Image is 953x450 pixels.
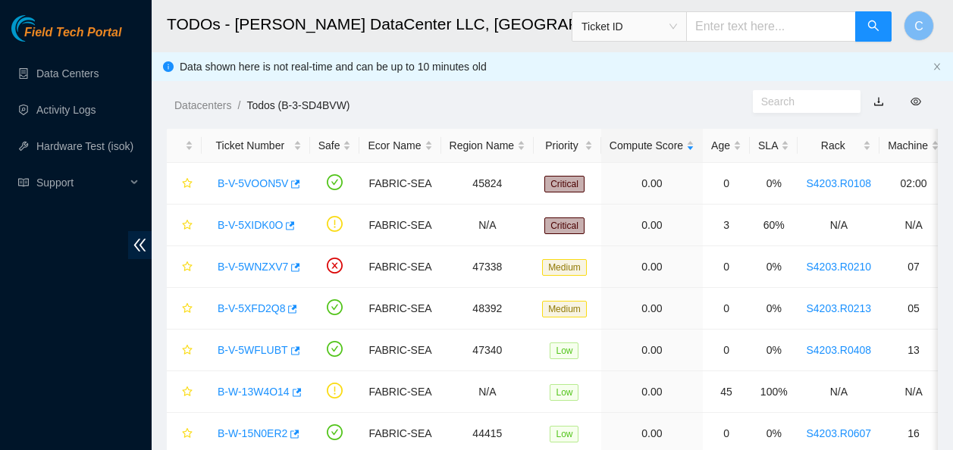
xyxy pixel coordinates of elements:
span: star [182,345,193,357]
span: Field Tech Portal [24,26,121,40]
td: 47340 [441,330,534,371]
td: 0% [750,288,798,330]
span: check-circle [327,174,343,190]
td: 13 [879,330,948,371]
span: star [182,386,193,398]
a: B-V-5XFD2Q8 [218,302,285,314]
span: star [182,178,193,190]
td: 05 [879,288,948,330]
td: 0 [703,288,750,330]
td: N/A [879,371,948,413]
td: FABRIC-SEA [359,163,440,205]
span: close [933,62,942,71]
td: 45 [703,371,750,413]
td: 47338 [441,246,534,288]
a: S4203.R0108 [806,177,871,189]
a: B-V-5VOON5V [218,177,288,189]
span: check-circle [327,299,343,315]
a: B-V-5XIDK0O [218,219,283,231]
span: Low [550,384,578,401]
button: star [175,213,193,237]
span: Medium [542,301,587,317]
a: B-V-5WNZXV7 [218,261,288,273]
td: 100% [750,371,798,413]
td: FABRIC-SEA [359,288,440,330]
input: Search [761,93,840,110]
span: exclamation-circle [327,216,343,232]
td: FABRIC-SEA [359,205,440,246]
span: Critical [544,176,585,192]
td: 0% [750,246,798,288]
span: check-circle [327,341,343,357]
td: FABRIC-SEA [359,330,440,371]
button: star [175,338,193,362]
button: star [175,421,193,445]
td: 0.00 [601,163,703,205]
span: Ticket ID [582,15,677,38]
td: 0.00 [601,330,703,371]
td: 0.00 [601,246,703,288]
td: N/A [879,205,948,246]
a: download [873,95,884,108]
span: Low [550,426,578,442]
span: eye [911,96,921,107]
td: 0.00 [601,205,703,246]
button: star [175,296,193,320]
td: 0 [703,246,750,288]
td: 0 [703,330,750,371]
td: N/A [798,205,879,246]
span: star [182,303,193,315]
span: star [182,220,193,232]
a: S4203.R0213 [806,302,871,314]
td: 45824 [441,163,534,205]
td: N/A [798,371,879,413]
button: download [862,89,895,114]
td: 0.00 [601,288,703,330]
span: read [18,177,29,188]
td: 0.00 [601,371,703,413]
a: Akamai TechnologiesField Tech Portal [11,27,121,47]
span: star [182,261,193,273]
a: S4203.R0210 [806,261,871,273]
span: / [237,99,240,111]
td: 60% [750,205,798,246]
a: Activity Logs [36,104,96,116]
span: star [182,428,193,440]
span: double-left [128,231,152,259]
span: Critical [544,217,585,234]
td: FABRIC-SEA [359,246,440,288]
td: 0% [750,330,798,371]
a: B-V-5WFLUBT [218,344,288,356]
a: B-W-13W4O14 [218,386,290,398]
a: B-W-15N0ER2 [218,427,287,439]
button: C [904,11,934,41]
a: Datacenters [174,99,231,111]
a: S4203.R0408 [806,344,871,356]
td: 0 [703,163,750,205]
a: Data Centers [36,67,99,80]
a: Hardware Test (isok) [36,140,133,152]
td: FABRIC-SEA [359,371,440,413]
td: N/A [441,205,534,246]
td: 07 [879,246,948,288]
td: 02:00 [879,163,948,205]
button: search [855,11,892,42]
button: star [175,171,193,195]
button: star [175,380,193,404]
span: close-circle [327,258,343,273]
button: close [933,62,942,72]
a: Todos (B-3-SD4BVW) [246,99,350,111]
span: Medium [542,259,587,276]
td: 3 [703,205,750,246]
button: star [175,255,193,279]
span: Support [36,167,126,198]
span: search [867,20,879,34]
span: C [914,17,923,36]
input: Enter text here... [686,11,856,42]
a: S4203.R0607 [806,427,871,439]
span: Low [550,342,578,359]
img: Akamai Technologies [11,15,77,42]
td: N/A [441,371,534,413]
td: 0% [750,163,798,205]
span: check-circle [327,424,343,440]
